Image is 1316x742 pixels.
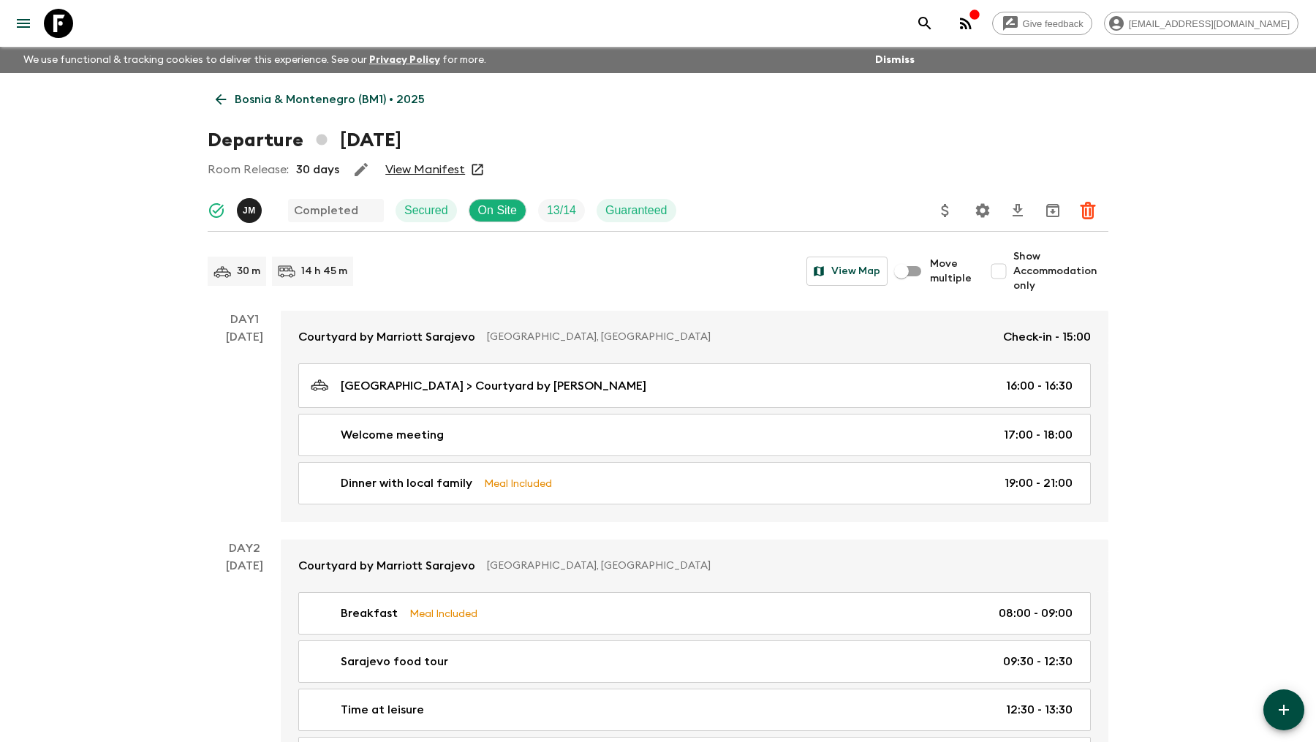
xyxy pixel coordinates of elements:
[294,202,358,219] p: Completed
[208,540,281,557] p: Day 2
[484,475,552,491] p: Meal Included
[9,9,38,38] button: menu
[341,605,398,622] p: Breakfast
[1015,18,1092,29] span: Give feedback
[208,126,401,155] h1: Departure [DATE]
[341,377,646,395] p: [GEOGRAPHIC_DATA] > Courtyard by [PERSON_NAME]
[237,264,260,279] p: 30 m
[341,426,444,444] p: Welcome meeting
[999,605,1073,622] p: 08:00 - 09:00
[298,462,1091,504] a: Dinner with local familyMeal Included19:00 - 21:00
[301,264,347,279] p: 14 h 45 m
[487,330,991,344] p: [GEOGRAPHIC_DATA], [GEOGRAPHIC_DATA]
[605,202,668,219] p: Guaranteed
[469,199,526,222] div: On Site
[298,689,1091,731] a: Time at leisure12:30 - 13:30
[968,196,997,225] button: Settings
[341,701,424,719] p: Time at leisure
[1073,196,1103,225] button: Delete
[1006,701,1073,719] p: 12:30 - 13:30
[281,540,1108,592] a: Courtyard by Marriott Sarajevo[GEOGRAPHIC_DATA], [GEOGRAPHIC_DATA]
[1003,328,1091,346] p: Check-in - 15:00
[1005,474,1073,492] p: 19:00 - 21:00
[871,50,918,70] button: Dismiss
[298,414,1091,456] a: Welcome meeting17:00 - 18:00
[992,12,1092,35] a: Give feedback
[547,202,576,219] p: 13 / 14
[226,328,263,522] div: [DATE]
[281,311,1108,363] a: Courtyard by Marriott Sarajevo[GEOGRAPHIC_DATA], [GEOGRAPHIC_DATA]Check-in - 15:00
[1003,196,1032,225] button: Download CSV
[208,311,281,328] p: Day 1
[931,196,960,225] button: Update Price, Early Bird Discount and Costs
[208,202,225,219] svg: Synced Successfully
[930,257,972,286] span: Move multiple
[538,199,585,222] div: Trip Fill
[208,161,289,178] p: Room Release:
[1006,377,1073,395] p: 16:00 - 16:30
[369,55,440,65] a: Privacy Policy
[298,363,1091,408] a: [GEOGRAPHIC_DATA] > Courtyard by [PERSON_NAME]16:00 - 16:30
[1003,653,1073,670] p: 09:30 - 12:30
[237,202,265,214] span: Janko Milovanović
[18,47,492,73] p: We use functional & tracking cookies to deliver this experience. See our for more.
[298,592,1091,635] a: BreakfastMeal Included08:00 - 09:00
[910,9,939,38] button: search adventures
[341,653,448,670] p: Sarajevo food tour
[1004,426,1073,444] p: 17:00 - 18:00
[298,557,475,575] p: Courtyard by Marriott Sarajevo
[487,559,1079,573] p: [GEOGRAPHIC_DATA], [GEOGRAPHIC_DATA]
[235,91,425,108] p: Bosnia & Montenegro (BM1) • 2025
[1013,249,1108,293] span: Show Accommodation only
[208,85,433,114] a: Bosnia & Montenegro (BM1) • 2025
[385,162,465,177] a: View Manifest
[1104,12,1298,35] div: [EMAIL_ADDRESS][DOMAIN_NAME]
[478,202,517,219] p: On Site
[296,161,339,178] p: 30 days
[298,640,1091,683] a: Sarajevo food tour09:30 - 12:30
[298,328,475,346] p: Courtyard by Marriott Sarajevo
[1038,196,1067,225] button: Archive (Completed, Cancelled or Unsynced Departures only)
[1121,18,1298,29] span: [EMAIL_ADDRESS][DOMAIN_NAME]
[396,199,457,222] div: Secured
[409,605,477,621] p: Meal Included
[341,474,472,492] p: Dinner with local family
[806,257,888,286] button: View Map
[404,202,448,219] p: Secured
